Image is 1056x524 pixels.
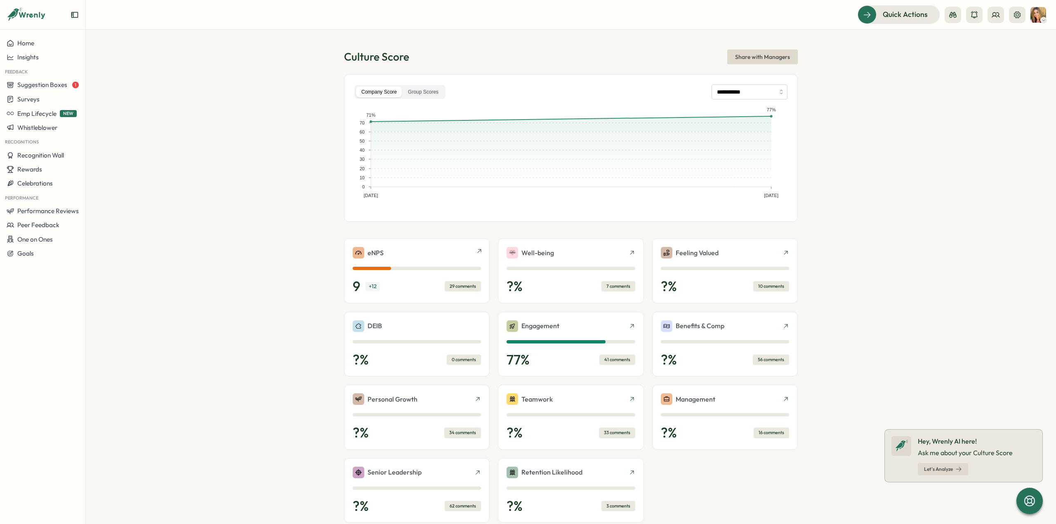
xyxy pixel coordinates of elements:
[17,124,57,132] span: Whistleblower
[368,321,382,331] p: DEIB
[447,355,481,365] div: 0 comments
[444,428,481,438] div: 34 comments
[727,49,798,64] button: Share with Managers
[17,207,79,215] span: Performance Reviews
[17,110,57,117] span: Emp Lifecycle
[1030,7,1046,23] img: Tarin O'Neill
[676,248,719,258] p: Feeling Valued
[521,248,554,258] p: Well-being
[356,87,402,98] label: Company Score
[521,394,553,404] p: Teamwork
[360,157,365,162] text: 30
[858,5,940,23] button: Quick Actions
[601,501,635,511] div: 3 comments
[661,278,677,295] p: ? %
[753,355,789,365] div: 56 comments
[360,166,365,171] text: 20
[17,165,42,173] span: Rewards
[17,39,34,47] span: Home
[764,193,778,198] text: [DATE]
[498,458,643,523] a: Retention Likelihood?%3 comments
[344,238,490,303] a: eNPS9+1229 comments
[353,278,361,295] p: 9
[17,235,53,243] span: One on Ones
[918,436,1013,446] p: Hey, Wrenly AI here!
[676,321,724,331] p: Benefits & Comp
[403,87,444,98] label: Group Scores
[360,139,365,143] text: 50
[17,179,53,187] span: Celebrations
[72,82,79,88] span: 1
[883,9,928,20] span: Quick Actions
[360,148,365,153] text: 40
[360,175,365,180] text: 10
[344,458,490,523] a: Senior Leadership?%62 comments
[498,385,643,450] a: Teamwork?%33 comments
[652,312,798,377] a: Benefits & Comp?%56 comments
[17,53,39,61] span: Insights
[17,249,34,257] span: Goals
[360,120,365,125] text: 70
[344,385,490,450] a: Personal Growth?%34 comments
[445,281,481,291] div: 29 comments
[754,428,789,438] div: 16 comments
[652,238,798,303] a: Feeling Valued?%10 comments
[652,385,798,450] a: Management?%16 comments
[445,501,481,511] div: 62 comments
[918,463,968,475] button: Let's Analyze
[676,394,715,404] p: Management
[17,81,67,89] span: Suggestion Boxes
[71,11,79,19] button: Expand sidebar
[735,50,790,64] span: Share with Managers
[753,281,789,291] div: 10 comments
[353,498,369,515] p: ? %
[368,467,422,477] p: Senior Leadership
[661,425,677,441] p: ? %
[360,129,365,134] text: 60
[498,312,643,377] a: Engagement77%41 comments
[599,428,635,438] div: 33 comments
[521,467,582,477] p: Retention Likelihood
[507,278,523,295] p: ? %
[344,49,409,64] h1: Culture Score
[368,394,417,404] p: Personal Growth
[661,352,677,368] p: ? %
[599,355,635,365] div: 41 comments
[507,498,523,515] p: ? %
[362,184,365,189] text: 0
[353,425,369,441] p: ? %
[368,248,384,258] p: eNPS
[60,110,77,117] span: NEW
[353,352,369,368] p: ? %
[344,312,490,377] a: DEIB?%0 comments
[521,321,559,331] p: Engagement
[364,193,378,198] text: [DATE]
[918,448,1013,458] p: Ask me about your Culture Score
[601,281,635,291] div: 7 comments
[924,467,953,472] span: Let's Analyze
[498,238,643,303] a: Well-being?%7 comments
[365,282,380,291] p: + 12
[17,151,64,159] span: Recognition Wall
[507,425,523,441] p: ? %
[507,352,530,368] p: 77 %
[17,95,40,103] span: Surveys
[17,221,59,229] span: Peer Feedback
